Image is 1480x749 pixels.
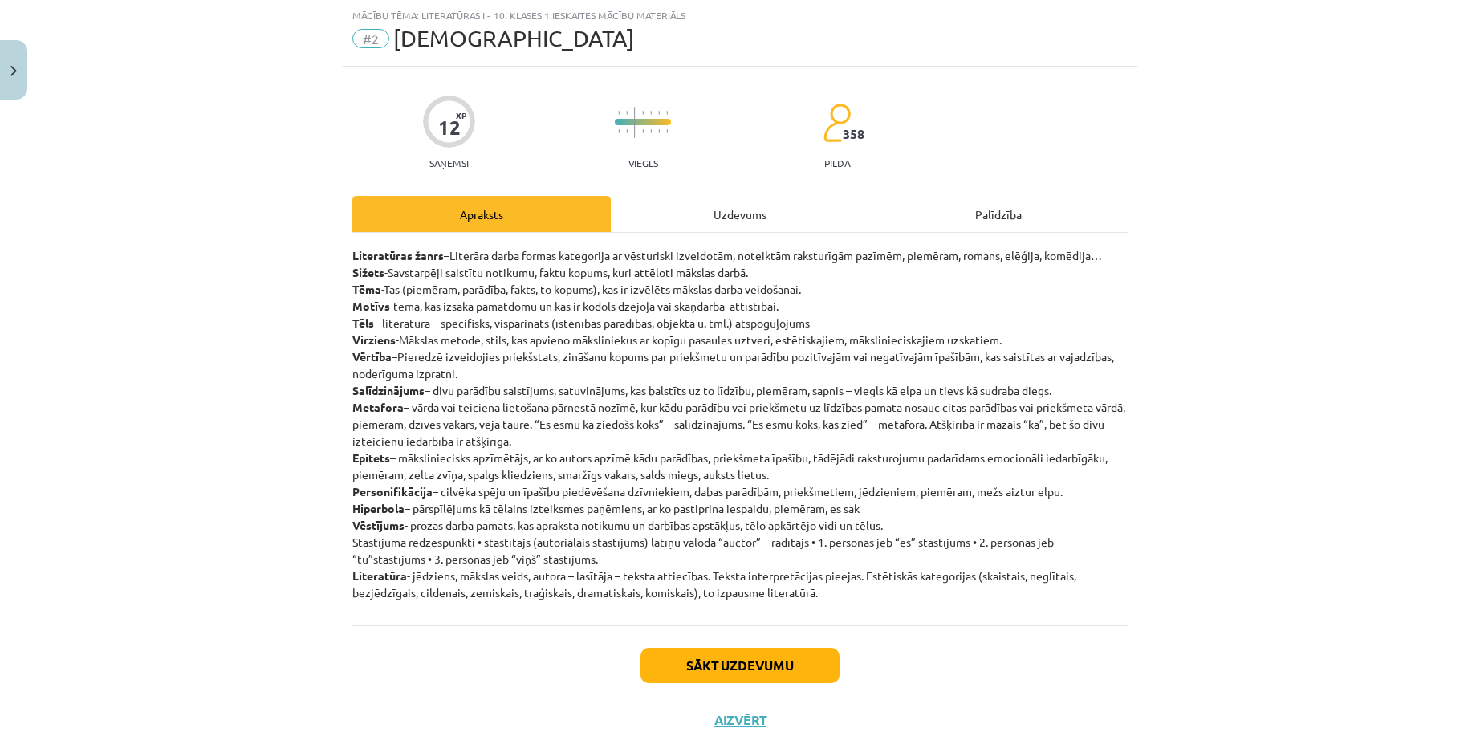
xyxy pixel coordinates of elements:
strong: Metafora [352,400,404,414]
span: 358 [843,127,864,141]
strong: Literatūra [352,568,407,583]
strong: Hiperbola [352,501,405,515]
img: icon-short-line-57e1e144782c952c97e751825c79c345078a6d821885a25fce030b3d8c18986b.svg [642,111,644,115]
img: students-c634bb4e5e11cddfef0936a35e636f08e4e9abd3cc4e673bd6f9a4125e45ecb1.svg [823,103,851,143]
img: icon-short-line-57e1e144782c952c97e751825c79c345078a6d821885a25fce030b3d8c18986b.svg [618,111,620,115]
div: Palīdzība [869,196,1128,232]
strong: Epitets [352,450,390,465]
strong: Virziens [352,332,396,347]
strong: Literatūras žanrs [352,248,444,263]
img: icon-short-line-57e1e144782c952c97e751825c79c345078a6d821885a25fce030b3d8c18986b.svg [618,129,620,133]
p: Saņemsi [423,157,475,169]
span: [DEMOGRAPHIC_DATA] [393,25,634,51]
button: Aizvērt [710,712,770,728]
strong: Vērtība [352,349,392,364]
img: icon-short-line-57e1e144782c952c97e751825c79c345078a6d821885a25fce030b3d8c18986b.svg [650,111,652,115]
p: pilda [824,157,850,169]
strong: Salīdzinājums [352,383,425,397]
strong: Sižets [352,265,384,279]
strong: Vēstījums [352,518,405,532]
span: #2 [352,29,389,48]
img: icon-short-line-57e1e144782c952c97e751825c79c345078a6d821885a25fce030b3d8c18986b.svg [658,111,660,115]
strong: Tēma [352,282,381,296]
p: –Literāra darba formas kategorija ar vēsturiski izveidotām, noteiktām raksturīgām pazīmēm, piemēr... [352,247,1128,601]
img: icon-short-line-57e1e144782c952c97e751825c79c345078a6d821885a25fce030b3d8c18986b.svg [650,129,652,133]
img: icon-short-line-57e1e144782c952c97e751825c79c345078a6d821885a25fce030b3d8c18986b.svg [666,129,668,133]
span: XP [456,111,466,120]
strong: Motīvs [352,299,390,313]
img: icon-short-line-57e1e144782c952c97e751825c79c345078a6d821885a25fce030b3d8c18986b.svg [626,129,628,133]
img: icon-close-lesson-0947bae3869378f0d4975bcd49f059093ad1ed9edebbc8119c70593378902aed.svg [10,66,17,76]
img: icon-short-line-57e1e144782c952c97e751825c79c345078a6d821885a25fce030b3d8c18986b.svg [642,129,644,133]
img: icon-short-line-57e1e144782c952c97e751825c79c345078a6d821885a25fce030b3d8c18986b.svg [666,111,668,115]
div: Uzdevums [611,196,869,232]
strong: Personifikācija [352,484,433,499]
div: 12 [438,116,461,139]
img: icon-short-line-57e1e144782c952c97e751825c79c345078a6d821885a25fce030b3d8c18986b.svg [658,129,660,133]
button: Sākt uzdevumu [640,648,840,683]
p: Viegls [628,157,658,169]
div: Mācību tēma: Literatūras i - 10. klases 1.ieskaites mācību materiāls [352,10,1128,21]
img: icon-long-line-d9ea69661e0d244f92f715978eff75569469978d946b2353a9bb055b3ed8787d.svg [634,107,636,138]
strong: Tēls [352,315,374,330]
img: icon-short-line-57e1e144782c952c97e751825c79c345078a6d821885a25fce030b3d8c18986b.svg [626,111,628,115]
div: Apraksts [352,196,611,232]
